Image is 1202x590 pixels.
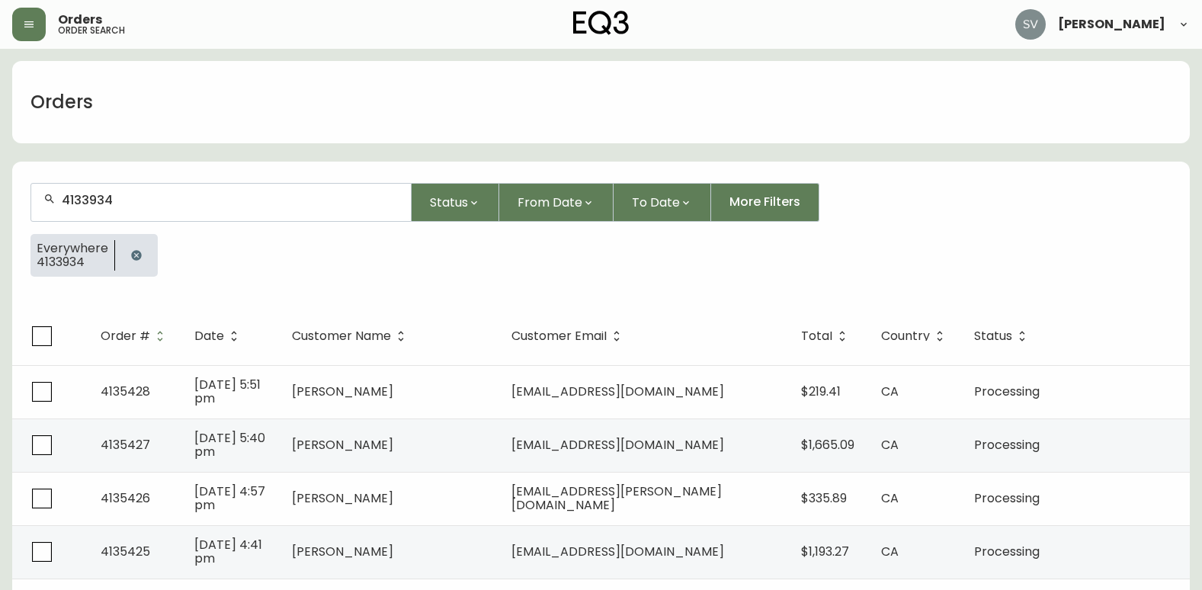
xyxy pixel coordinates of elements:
[511,329,627,343] span: Customer Email
[1058,18,1165,30] span: [PERSON_NAME]
[881,332,930,341] span: Country
[58,14,102,26] span: Orders
[1015,9,1046,40] img: 0ef69294c49e88f033bcbeb13310b844
[518,193,582,212] span: From Date
[37,255,108,269] span: 4133934
[511,483,722,514] span: [EMAIL_ADDRESS][PERSON_NAME][DOMAIN_NAME]
[292,332,391,341] span: Customer Name
[194,376,261,407] span: [DATE] 5:51 pm
[974,329,1032,343] span: Status
[194,429,265,460] span: [DATE] 5:40 pm
[511,332,607,341] span: Customer Email
[614,183,711,222] button: To Date
[632,193,680,212] span: To Date
[292,329,411,343] span: Customer Name
[58,26,125,35] h5: order search
[974,436,1040,454] span: Processing
[801,436,854,454] span: $1,665.09
[801,383,841,400] span: $219.41
[101,383,150,400] span: 4135428
[729,194,800,210] span: More Filters
[881,489,899,507] span: CA
[974,332,1012,341] span: Status
[62,193,399,207] input: Search
[974,543,1040,560] span: Processing
[801,543,849,560] span: $1,193.27
[881,436,899,454] span: CA
[974,383,1040,400] span: Processing
[194,536,262,567] span: [DATE] 4:41 pm
[511,543,724,560] span: [EMAIL_ADDRESS][DOMAIN_NAME]
[881,383,899,400] span: CA
[101,329,170,343] span: Order #
[801,489,847,507] span: $335.89
[292,436,393,454] span: [PERSON_NAME]
[801,332,832,341] span: Total
[194,332,224,341] span: Date
[499,183,614,222] button: From Date
[194,329,244,343] span: Date
[430,193,468,212] span: Status
[974,489,1040,507] span: Processing
[801,329,852,343] span: Total
[292,489,393,507] span: [PERSON_NAME]
[711,183,819,222] button: More Filters
[101,489,150,507] span: 4135426
[101,543,150,560] span: 4135425
[37,242,108,255] span: Everywhere
[511,383,724,400] span: [EMAIL_ADDRESS][DOMAIN_NAME]
[511,436,724,454] span: [EMAIL_ADDRESS][DOMAIN_NAME]
[292,383,393,400] span: [PERSON_NAME]
[881,329,950,343] span: Country
[30,89,93,115] h1: Orders
[881,543,899,560] span: CA
[101,332,150,341] span: Order #
[194,483,265,514] span: [DATE] 4:57 pm
[573,11,630,35] img: logo
[412,183,499,222] button: Status
[101,436,150,454] span: 4135427
[292,543,393,560] span: [PERSON_NAME]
